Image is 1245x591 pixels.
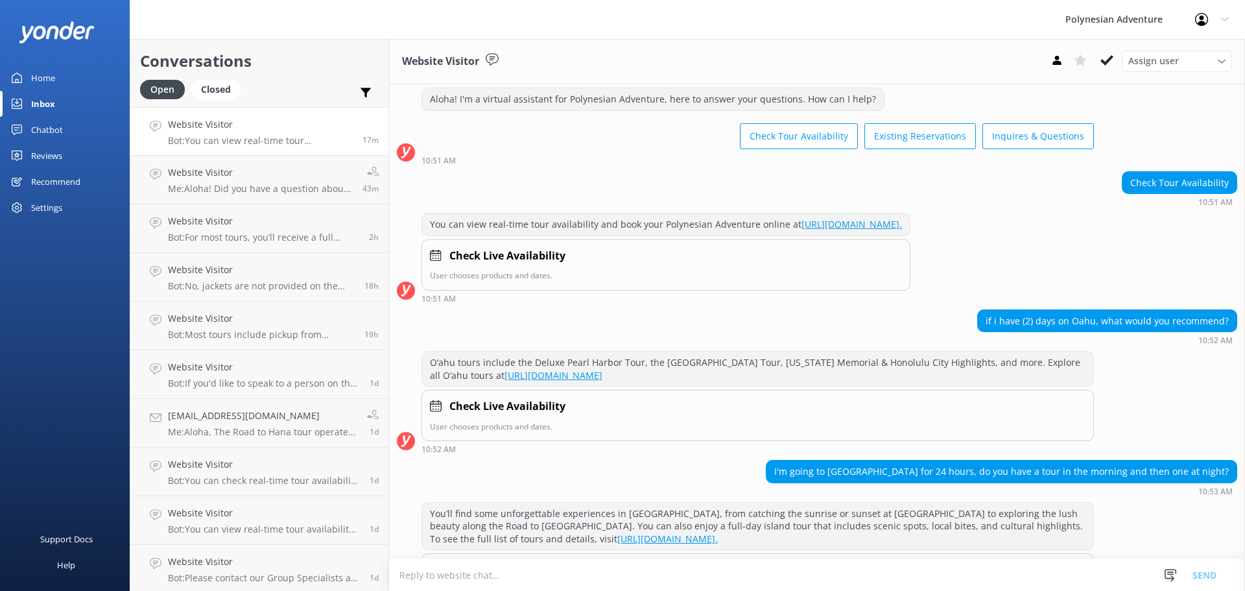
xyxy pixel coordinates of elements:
h4: Website Visitor [168,555,360,569]
h4: Website Visitor [168,165,353,180]
img: yonder-white-logo.png [19,21,94,43]
p: User chooses products and dates. [430,420,1085,433]
p: Bot: If you'd like to speak to a person on the Polynesian Adventure Team, please call [PHONE_NUMB... [168,378,360,389]
button: Inquires & Questions [982,123,1094,149]
p: Bot: Most tours include pickup from designated hotels or airports. If you haven’t provided your h... [168,329,355,341]
div: 10:51am 18-Aug-2025 (UTC -10:00) Pacific/Honolulu [1122,197,1237,206]
div: Home [31,65,55,91]
div: Aloha! I'm a virtual assistant for Polynesian Adventure, here to answer your questions. How can I... [422,88,884,110]
p: Bot: You can view real-time tour availability and book your Polynesian Adventure online at [URL][... [168,135,353,147]
div: 10:53am 18-Aug-2025 (UTC -10:00) Pacific/Honolulu [766,487,1237,496]
strong: 10:52 AM [1198,337,1233,344]
div: 10:52am 18-Aug-2025 (UTC -10:00) Pacific/Honolulu [421,444,1094,453]
span: 04:24pm 17-Aug-2025 (UTC -10:00) Pacific/Honolulu [364,280,379,291]
span: 11:12pm 16-Aug-2025 (UTC -10:00) Pacific/Honolulu [370,475,379,486]
h3: Website Visitor [402,53,479,70]
div: Settings [31,195,62,221]
strong: 10:52 AM [421,446,456,453]
h4: Website Visitor [168,263,355,277]
h4: Check Live Availability [449,248,565,265]
span: 08:30pm 16-Aug-2025 (UTC -10:00) Pacific/Honolulu [370,524,379,535]
div: 10:51am 18-Aug-2025 (UTC -10:00) Pacific/Honolulu [421,294,910,303]
div: Assign User [1122,51,1232,71]
div: Reviews [31,143,62,169]
a: [URL][DOMAIN_NAME]. [801,218,902,230]
h4: Website Visitor [168,457,360,472]
h4: Website Visitor [168,360,360,374]
h4: Website Visitor [168,214,359,228]
a: Open [140,82,191,96]
div: Closed [191,80,241,99]
p: Bot: You can check real-time tour availability and book your Polynesian Adventure online at [URL]... [168,475,360,487]
p: Me: Aloha! Did you have a question about your reservation? [168,183,353,195]
div: Inbox [31,91,55,117]
div: Support Docs [40,526,93,552]
div: Chatbot [31,117,63,143]
h4: Website Visitor [168,506,360,520]
div: I'm going to [GEOGRAPHIC_DATA] for 24 hours, do you have a tour in the morning and then one at ni... [766,461,1237,483]
h4: [EMAIL_ADDRESS][DOMAIN_NAME] [168,409,357,423]
span: 01:06pm 16-Aug-2025 (UTC -10:00) Pacific/Honolulu [370,572,379,583]
a: Website VisitorBot:You can check real-time tour availability and book your Polynesian Adventure o... [130,448,388,496]
strong: 10:51 AM [421,157,456,165]
h2: Conversations [140,49,379,73]
p: Bot: Please contact our Group Specialists at [PHONE_NUMBER] or request a custom quote at [DOMAIN_... [168,572,360,584]
a: [URL][DOMAIN_NAME] [504,369,602,381]
span: 03:48pm 17-Aug-2025 (UTC -10:00) Pacific/Honolulu [364,329,379,340]
p: User chooses products and dates. [430,269,902,282]
strong: 10:51 AM [1198,199,1233,206]
div: You’ll find some unforgettable experiences in [GEOGRAPHIC_DATA], from catching the sunrise or sun... [422,503,1093,550]
h4: Website Visitor [168,311,355,326]
div: Recommend [31,169,80,195]
button: Existing Reservations [864,123,976,149]
a: Website VisitorBot:Most tours include pickup from designated hotels or airports. If you haven’t p... [130,302,388,350]
div: 10:51am 18-Aug-2025 (UTC -10:00) Pacific/Honolulu [421,156,1094,165]
div: 10:52am 18-Aug-2025 (UTC -10:00) Pacific/Honolulu [977,335,1237,344]
a: [EMAIL_ADDRESS][DOMAIN_NAME]Me:Aloha, The Road to Hana tour operates on Tuesdays, Thursdays, and ... [130,399,388,448]
div: Help [57,552,75,578]
span: 08:22am 18-Aug-2025 (UTC -10:00) Pacific/Honolulu [369,232,379,243]
a: Website VisitorMe:Aloha! Did you have a question about your reservation?43m [130,156,388,204]
a: Website VisitorBot:You can view real-time tour availability and book your Polynesian Adventure on... [130,107,388,156]
div: You can view real-time tour availability and book your Polynesian Adventure online at [422,213,910,235]
div: O‘ahu tours include the Deluxe Pearl Harbor Tour, the [GEOGRAPHIC_DATA] Tour, [US_STATE] Memorial... [422,352,1093,386]
h4: Check Live Availability [449,398,565,415]
span: 07:48am 17-Aug-2025 (UTC -10:00) Pacific/Honolulu [370,426,379,437]
span: 10:51am 18-Aug-2025 (UTC -10:00) Pacific/Honolulu [362,134,379,145]
h4: Website Visitor [168,117,353,132]
a: Website VisitorBot:No, jackets are not provided on the Haleakala Sunset Tour. It is recommended t... [130,253,388,302]
span: 10:25am 18-Aug-2025 (UTC -10:00) Pacific/Honolulu [362,183,379,194]
div: Open [140,80,185,99]
p: Bot: No, jackets are not provided on the Haleakala Sunset Tour. It is recommended to dress in lay... [168,280,355,292]
div: if i have (2) days on Oahu, what would you recommend? [978,310,1237,332]
a: Website VisitorBot:You can view real-time tour availability and book your Polynesian Adventure on... [130,496,388,545]
a: Website VisitorBot:For most tours, you’ll receive a full refund if you cancel at least 48 hours b... [130,204,388,253]
span: 08:11am 17-Aug-2025 (UTC -10:00) Pacific/Honolulu [370,378,379,389]
a: Website VisitorBot:If you'd like to speak to a person on the Polynesian Adventure Team, please ca... [130,350,388,399]
strong: 10:53 AM [1198,488,1233,496]
p: Bot: You can view real-time tour availability and book your Polynesian Adventure online at [URL][... [168,524,360,535]
p: Bot: For most tours, you’ll receive a full refund if you cancel at least 48 hours before pickup. ... [168,232,359,243]
div: Check Tour Availability [1122,172,1237,194]
p: Me: Aloha, The Road to Hana tour operates on Tuesdays, Thursdays, and Saturdays. Please use the p... [168,426,357,438]
button: Check Tour Availability [740,123,858,149]
a: Closed [191,82,247,96]
strong: 10:51 AM [421,295,456,303]
a: [URL][DOMAIN_NAME]. [617,533,718,545]
span: Assign user [1128,54,1179,68]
